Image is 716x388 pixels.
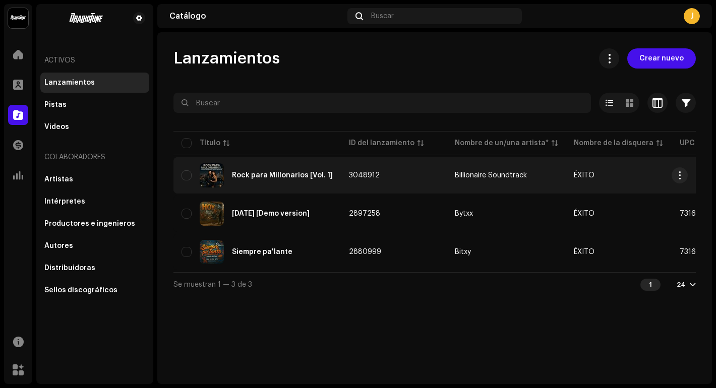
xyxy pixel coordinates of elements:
div: Autores [44,242,73,250]
span: Billionaire Soundtrack [455,172,558,179]
span: Se muestran 1 — 3 de 3 [173,281,252,288]
div: Billionaire Soundtrack [455,172,527,179]
div: 24 [677,281,686,289]
re-m-nav-item: Autores [40,236,149,256]
re-m-nav-item: Distribuidoras [40,258,149,278]
span: Bitxy [455,248,558,255]
span: Bytxx [455,210,558,217]
re-m-nav-item: Pistas [40,95,149,115]
input: Buscar [173,93,591,113]
span: Buscar [371,12,394,20]
div: Título [200,138,220,148]
div: 1 [640,279,661,291]
span: 2880999 [349,248,381,255]
div: Productores e ingenieros [44,220,135,228]
img: 10370c6a-d0e2-4592-b8a2-38f444b0ca44 [8,8,28,28]
div: Intérpretes [44,198,85,206]
span: ÉXITO [574,248,594,255]
button: Crear nuevo [627,48,696,69]
div: Siempre pa'lante [232,248,292,255]
img: 8473b5d2-13da-49ce-a37c-df37f4f0e75c [200,240,224,264]
div: Rock para Millonarios [Vol. 1] [232,172,333,179]
re-a-nav-header: Colaboradores [40,145,149,169]
re-a-nav-header: Activos [40,48,149,73]
span: Lanzamientos [173,48,280,69]
span: 3048912 [349,172,380,179]
div: Nombre de un/una artista* [455,138,549,148]
div: Distribuidoras [44,264,95,272]
span: 2897258 [349,210,380,217]
div: Sellos discográficos [44,286,117,294]
re-m-nav-item: Sellos discográficos [40,280,149,300]
div: Videos [44,123,69,131]
div: Bitxy [455,248,471,255]
span: ÉXITO [574,210,594,217]
div: J [684,8,700,24]
div: Artistas [44,175,73,183]
span: ÉXITO [574,172,594,179]
re-m-nav-item: Artistas [40,169,149,189]
div: Nombre de la disquera [574,138,653,148]
re-m-nav-item: Productores e ingenieros [40,214,149,234]
div: Bytxx [455,210,473,217]
re-m-nav-item: Videos [40,117,149,137]
div: ID del lanzamiento [349,138,414,148]
div: HOY [Demo version] [232,210,310,217]
img: 4be5d718-524a-47ed-a2e2-bfbeb4612910 [44,12,129,24]
img: fffcb55a-0679-4295-b269-ff8cd30ae08d [200,163,224,187]
div: Lanzamientos [44,79,95,87]
div: Catálogo [169,12,343,20]
span: Crear nuevo [639,48,684,69]
re-m-nav-item: Intérpretes [40,191,149,212]
div: Pistas [44,101,67,109]
img: 21259f3f-2f58-4b3c-982b-af463b2140b8 [200,202,224,226]
re-m-nav-item: Lanzamientos [40,73,149,93]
